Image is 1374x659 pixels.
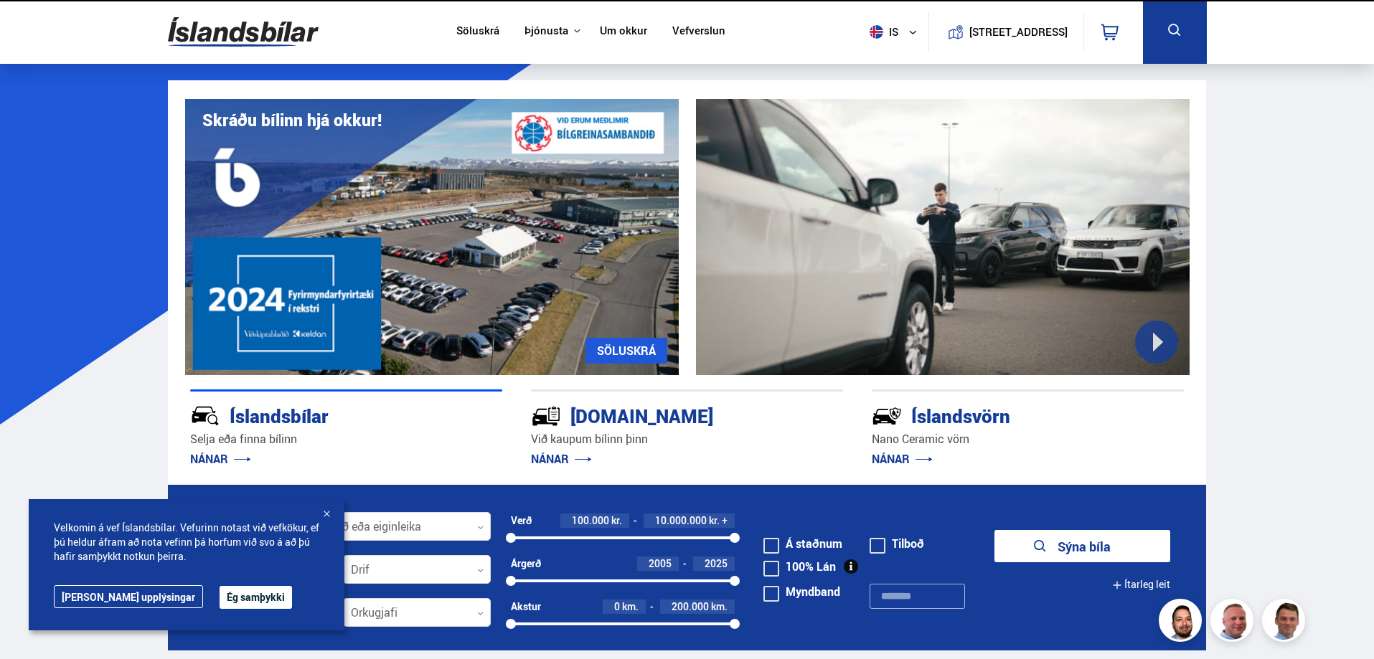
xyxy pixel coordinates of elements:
[936,11,1076,52] a: [STREET_ADDRESS]
[511,515,532,526] div: Verð
[709,515,720,526] span: kr.
[722,515,728,526] span: +
[524,24,568,38] button: Þjónusta
[511,558,541,569] div: Árgerð
[672,24,725,39] a: Vefverslun
[511,601,541,612] div: Akstur
[1161,601,1204,644] img: nhp88E3Fdnt1Opn2.png
[705,556,728,570] span: 2025
[585,338,667,364] a: SÖLUSKRÁ
[763,586,840,597] label: Myndband
[872,431,1184,447] p: Nano Ceramic vörn
[531,401,561,431] img: tr5P-W3DuiFaO7aO.svg
[531,451,592,467] a: NÁNAR
[672,599,709,613] span: 200.000
[531,402,792,427] div: [DOMAIN_NAME]
[531,431,843,447] p: Við kaupum bílinn þinn
[649,556,672,570] span: 2005
[864,11,928,53] button: is
[456,24,499,39] a: Söluskrá
[763,561,836,572] label: 100% Lán
[763,538,842,549] label: Á staðnum
[870,25,883,39] img: svg+xml;base64,PHN2ZyB4bWxucz0iaHR0cDovL3d3dy53My5vcmcvMjAwMC9zdmciIHdpZHRoPSI1MTIiIGhlaWdodD0iNT...
[54,521,319,564] span: Velkomin á vef Íslandsbílar. Vefurinn notast við vefkökur, ef þú heldur áfram að nota vefinn þá h...
[220,586,292,609] button: Ég samþykki
[975,26,1063,38] button: [STREET_ADDRESS]
[1264,601,1307,644] img: FbJEzSuNWCJXmdc-.webp
[190,451,251,467] a: NÁNAR
[872,402,1133,427] div: Íslandsvörn
[168,9,319,55] img: G0Ugv5HjCgRt.svg
[190,431,502,447] p: Selja eða finna bílinn
[872,401,902,431] img: -Svtn6bYgwAsiwNX.svg
[994,530,1170,562] button: Sýna bíla
[190,402,451,427] div: Íslandsbílar
[611,515,622,526] span: kr.
[1112,569,1170,601] button: Ítarleg leit
[202,110,382,130] h1: Skráðu bílinn hjá okkur!
[572,513,609,527] span: 100.000
[614,599,620,613] span: 0
[185,99,679,375] img: eKx6w-_Home_640_.png
[870,538,924,549] label: Tilboð
[1213,601,1256,644] img: siFngHWaQ9KaOqBr.png
[711,601,728,612] span: km.
[655,513,707,527] span: 10.000.000
[54,585,203,608] a: [PERSON_NAME] upplýsingar
[190,401,220,431] img: JRvxyua_JYH6wB4c.svg
[864,25,900,39] span: is
[622,601,639,612] span: km.
[600,24,647,39] a: Um okkur
[872,451,933,467] a: NÁNAR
